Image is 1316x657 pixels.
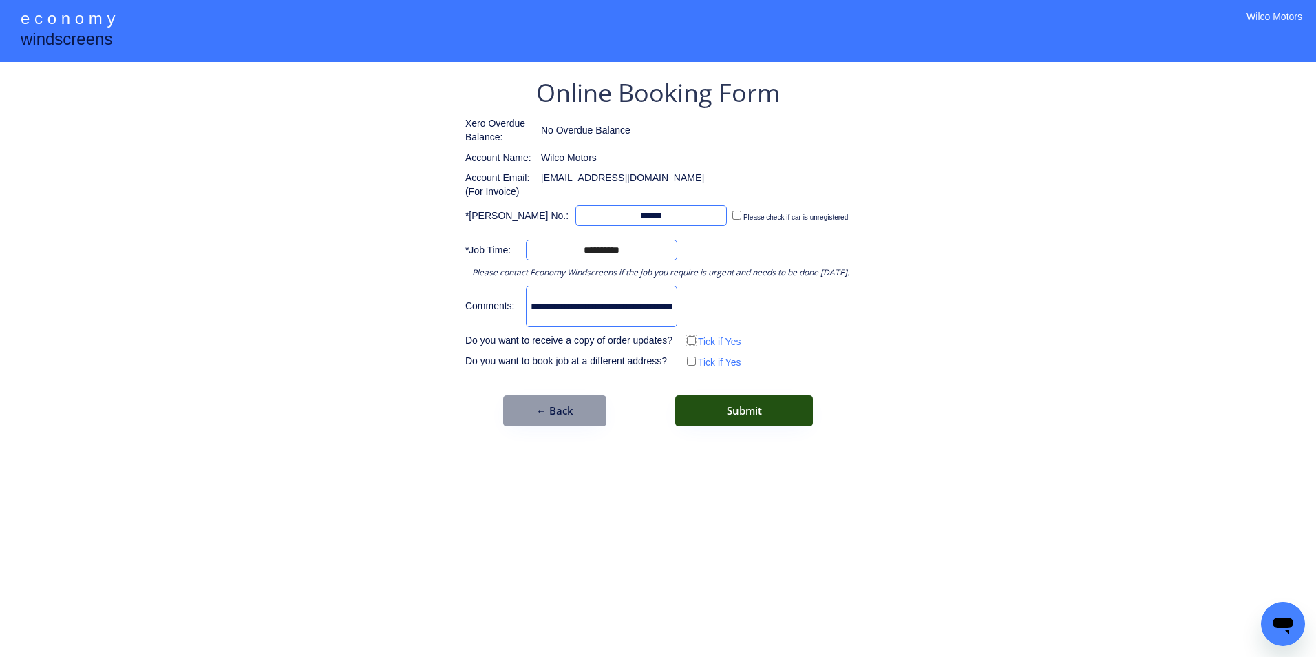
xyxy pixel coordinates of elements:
[465,355,677,368] div: Do you want to book job at a different address?
[465,209,569,223] div: *[PERSON_NAME] No.:
[21,7,115,33] div: e c o n o m y
[698,336,741,347] label: Tick if Yes
[472,267,849,279] div: Please contact Economy Windscreens if the job you require is urgent and needs to be done [DATE].
[698,357,741,368] label: Tick if Yes
[503,395,606,426] button: ← Back
[541,171,704,185] div: [EMAIL_ADDRESS][DOMAIN_NAME]
[675,395,813,426] button: Submit
[541,152,597,165] div: Wilco Motors
[465,171,534,198] div: Account Email: (For Invoice)
[541,124,630,138] div: No Overdue Balance
[536,76,780,110] div: Online Booking Form
[1261,602,1305,646] iframe: Button to launch messaging window
[465,334,677,348] div: Do you want to receive a copy of order updates?
[465,152,534,165] div: Account Name:
[743,213,848,221] label: Please check if car is unregistered
[465,244,519,258] div: *Job Time:
[465,117,534,144] div: Xero Overdue Balance:
[465,300,519,313] div: Comments:
[21,28,112,54] div: windscreens
[1246,10,1302,41] div: Wilco Motors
